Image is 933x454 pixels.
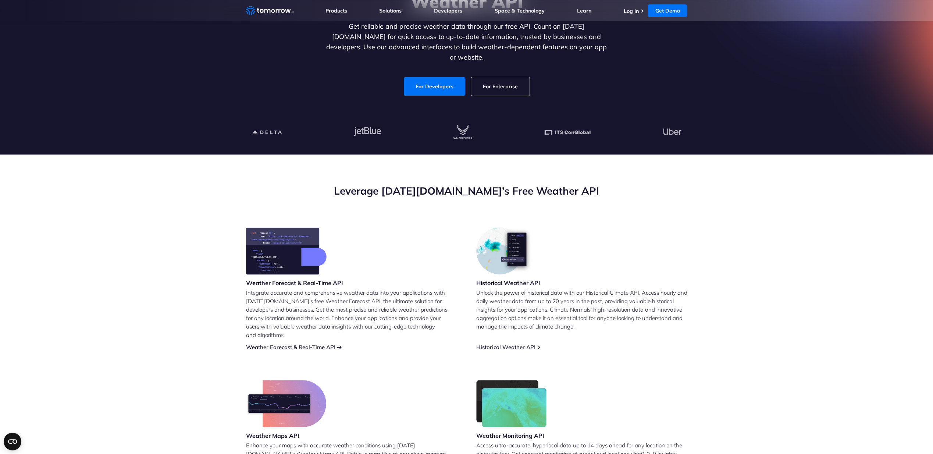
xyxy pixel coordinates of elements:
a: Solutions [379,7,402,14]
h3: Weather Maps API [246,432,326,440]
p: Get reliable and precise weather data through our free API. Count on [DATE][DOMAIN_NAME] for quic... [325,21,609,63]
button: Open CMP widget [4,433,21,450]
h3: Weather Forecast & Real-Time API [246,279,343,287]
a: For Enterprise [471,77,530,96]
a: Log In [623,8,638,14]
p: Unlock the power of historical data with our Historical Climate API. Access hourly and daily weat... [476,288,687,331]
a: For Developers [404,77,465,96]
a: Developers [434,7,462,14]
a: Weather Forecast & Real-Time API [246,344,335,351]
a: Learn [577,7,591,14]
a: Products [325,7,347,14]
a: Home link [246,5,294,16]
p: Integrate accurate and comprehensive weather data into your applications with [DATE][DOMAIN_NAME]... [246,288,457,339]
h2: Leverage [DATE][DOMAIN_NAME]’s Free Weather API [246,184,687,198]
a: Get Demo [648,4,687,17]
h3: Historical Weather API [476,279,540,287]
a: Space & Technology [495,7,545,14]
h3: Weather Monitoring API [476,432,547,440]
a: Historical Weather API [476,344,535,351]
